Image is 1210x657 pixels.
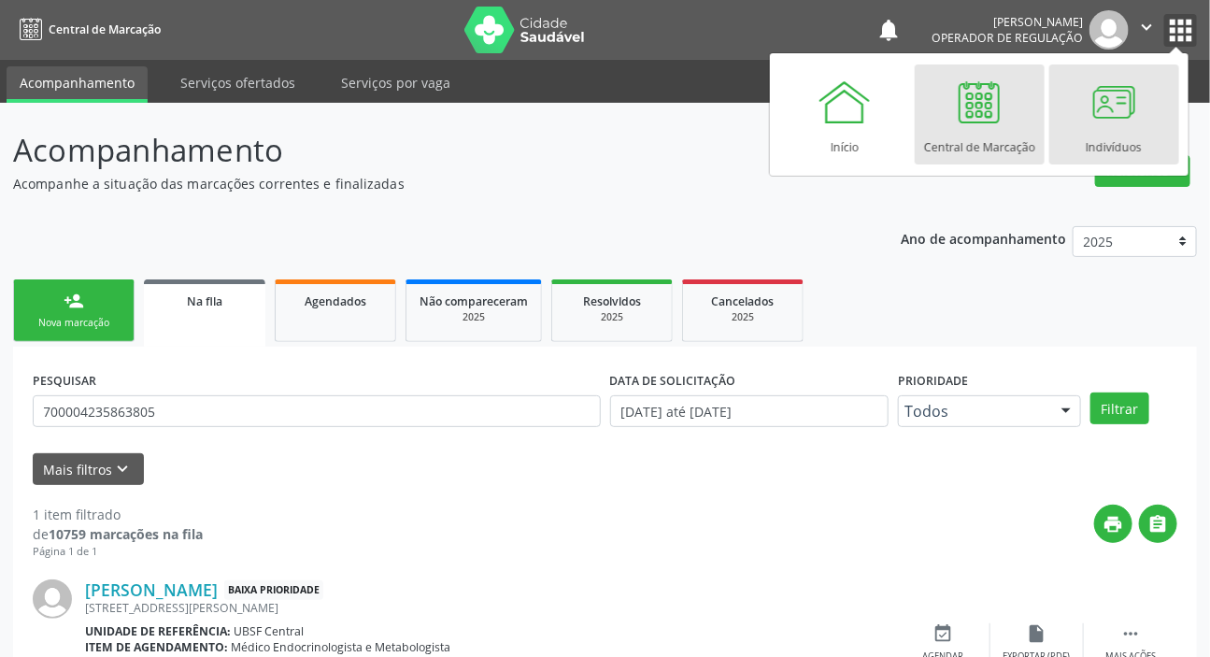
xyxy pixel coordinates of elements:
input: Nome, CNS [33,395,601,427]
span: Médico Endocrinologista e Metabologista [232,639,451,655]
a: Central de Marcação [915,64,1045,164]
span: Resolvidos [583,293,641,309]
b: Unidade de referência: [85,623,231,639]
a: Início [780,64,910,164]
div: 2025 [420,310,528,324]
button: Mais filtroskeyboard_arrow_down [33,453,144,486]
div: 2025 [565,310,659,324]
span: Central de Marcação [49,21,161,37]
i: insert_drive_file [1027,623,1047,644]
span: Não compareceram [420,293,528,309]
i: keyboard_arrow_down [113,459,134,479]
i:  [1120,623,1141,644]
button:  [1129,10,1164,50]
i: print [1103,514,1124,535]
span: Agendados [305,293,366,309]
a: Serviços ofertados [167,66,308,99]
p: Acompanhe a situação das marcações correntes e finalizadas [13,174,842,193]
div: [STREET_ADDRESS][PERSON_NAME] [85,600,897,616]
p: Ano de acompanhamento [901,226,1066,250]
span: Baixa Prioridade [224,580,323,600]
a: Serviços por vaga [328,66,463,99]
div: Página 1 de 1 [33,544,203,560]
div: 2025 [696,310,790,324]
span: UBSF Central [235,623,305,639]
button: Filtrar [1090,393,1149,424]
strong: 10759 marcações na fila [49,525,203,543]
button:  [1139,505,1177,543]
span: Operador de regulação [932,30,1083,46]
button: notifications [875,17,902,43]
p: Acompanhamento [13,127,842,174]
a: Acompanhamento [7,66,148,103]
label: Prioridade [898,366,968,395]
input: Selecione um intervalo [610,395,890,427]
span: Na fila [187,293,222,309]
i:  [1136,17,1157,37]
div: de [33,524,203,544]
img: img [1089,10,1129,50]
a: Indivíduos [1049,64,1179,164]
label: PESQUISAR [33,366,96,395]
div: [PERSON_NAME] [932,14,1083,30]
span: Todos [904,402,1043,421]
a: Central de Marcação [13,14,161,45]
img: img [33,579,72,619]
i:  [1148,514,1169,535]
div: Nova marcação [27,316,121,330]
div: 1 item filtrado [33,505,203,524]
label: DATA DE SOLICITAÇÃO [610,366,736,395]
div: person_add [64,291,84,311]
button: apps [1164,14,1197,47]
b: Item de agendamento: [85,639,228,655]
a: [PERSON_NAME] [85,579,218,600]
button: print [1094,505,1132,543]
i: event_available [933,623,954,644]
span: Cancelados [712,293,775,309]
